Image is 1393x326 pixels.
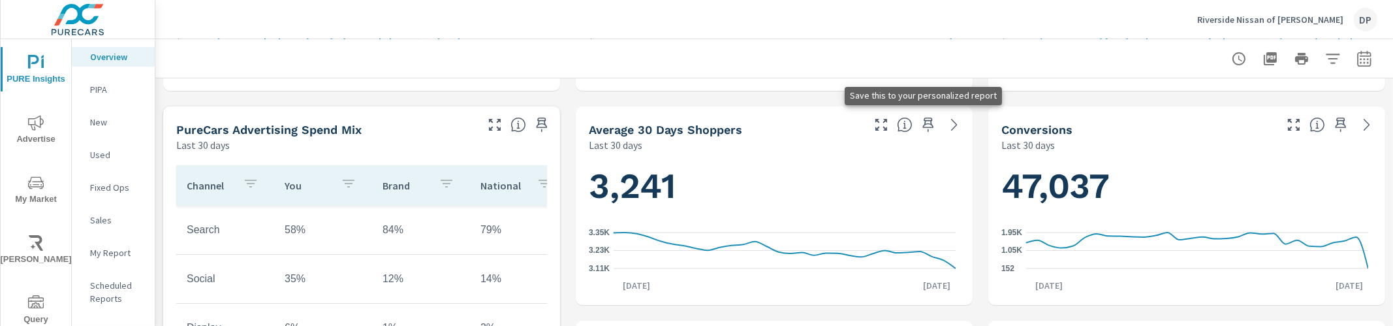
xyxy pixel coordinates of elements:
[1326,279,1372,292] p: [DATE]
[176,137,230,153] p: Last 30 days
[1330,114,1351,135] span: Save this to your personalized report
[1309,117,1325,133] span: The number of dealer-specified goals completed by a visitor. [Source: This data is provided by th...
[5,235,67,267] span: [PERSON_NAME]
[5,115,67,147] span: Advertise
[1283,114,1304,135] button: Make Fullscreen
[90,181,144,194] p: Fixed Ops
[589,246,610,255] text: 3.23K
[90,214,144,227] p: Sales
[589,264,610,273] text: 3.11K
[1197,14,1343,25] p: Riverside Nissan of [PERSON_NAME]
[90,50,144,63] p: Overview
[1001,228,1022,237] text: 1.95K
[72,210,155,230] div: Sales
[531,114,552,135] span: Save this to your personalized report
[589,123,742,137] h5: Average 30 Days Shoppers
[484,114,505,135] button: Make Fullscreen
[1026,279,1072,292] p: [DATE]
[90,246,144,259] p: My Report
[944,114,965,135] a: See more details in report
[614,279,659,292] p: [DATE]
[90,116,144,129] p: New
[72,47,155,67] div: Overview
[187,179,232,192] p: Channel
[90,83,144,96] p: PIPA
[510,117,526,133] span: This table looks at how you compare to the amount of budget you spend per channel as opposed to y...
[72,178,155,197] div: Fixed Ops
[90,279,144,305] p: Scheduled Reports
[897,117,913,133] span: A rolling 30 day total of daily Shoppers on the dealership website, averaged over the selected da...
[1320,46,1346,72] button: Apply Filters
[72,80,155,99] div: PIPA
[470,263,568,295] td: 14%
[5,175,67,207] span: My Market
[5,55,67,87] span: PURE Insights
[176,123,362,137] h5: PureCars Advertising Spend Mix
[372,214,470,246] td: 84%
[274,214,372,246] td: 58%
[871,114,892,135] button: Make Fullscreen
[1351,46,1377,72] button: Select Date Range
[470,214,568,246] td: 79%
[1001,137,1055,153] p: Last 30 days
[72,243,155,263] div: My Report
[589,228,610,237] text: 3.35K
[1001,264,1014,273] text: 152
[1289,46,1315,72] button: Print Report
[1354,8,1377,31] div: DP
[274,263,372,295] td: 35%
[1001,123,1072,137] h5: Conversions
[1356,114,1377,135] a: See more details in report
[176,214,274,246] td: Search
[90,148,144,161] p: Used
[1001,246,1022,255] text: 1.05K
[480,179,526,192] p: National
[372,263,470,295] td: 12%
[589,164,960,208] h1: 3,241
[176,263,274,295] td: Social
[72,112,155,132] div: New
[914,279,960,292] p: [DATE]
[72,276,155,308] div: Scheduled Reports
[1001,164,1372,208] h1: 47,037
[383,179,428,192] p: Brand
[285,179,330,192] p: You
[1257,46,1283,72] button: "Export Report to PDF"
[72,145,155,165] div: Used
[589,137,642,153] p: Last 30 days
